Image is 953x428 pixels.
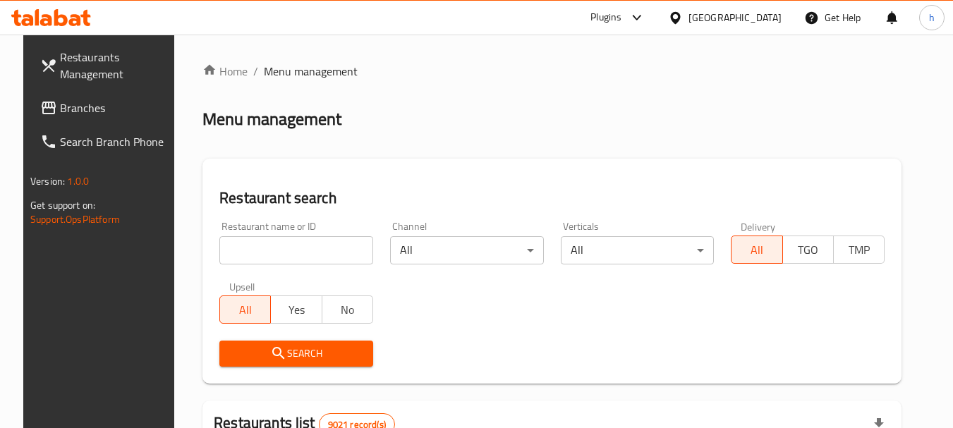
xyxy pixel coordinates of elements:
[202,63,902,80] nav: breadcrumb
[29,40,183,91] a: Restaurants Management
[328,300,368,320] span: No
[30,210,120,228] a: Support.OpsPlatform
[590,9,621,26] div: Plugins
[229,281,255,291] label: Upsell
[29,91,183,125] a: Branches
[833,236,885,264] button: TMP
[277,300,316,320] span: Yes
[202,63,248,80] a: Home
[219,295,271,324] button: All
[929,10,935,25] span: h
[390,236,544,264] div: All
[30,172,65,190] span: Version:
[60,49,171,82] span: Restaurants Management
[226,300,265,320] span: All
[270,295,322,324] button: Yes
[322,295,373,324] button: No
[219,236,373,264] input: Search for restaurant name or ID..
[60,133,171,150] span: Search Branch Phone
[253,63,258,80] li: /
[67,172,89,190] span: 1.0.0
[731,236,782,264] button: All
[29,125,183,159] a: Search Branch Phone
[561,236,715,264] div: All
[30,196,95,214] span: Get support on:
[839,240,879,260] span: TMP
[202,108,341,130] h2: Menu management
[219,341,373,367] button: Search
[219,188,885,209] h2: Restaurant search
[737,240,777,260] span: All
[782,236,834,264] button: TGO
[741,221,776,231] label: Delivery
[789,240,828,260] span: TGO
[264,63,358,80] span: Menu management
[60,99,171,116] span: Branches
[688,10,782,25] div: [GEOGRAPHIC_DATA]
[231,345,362,362] span: Search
